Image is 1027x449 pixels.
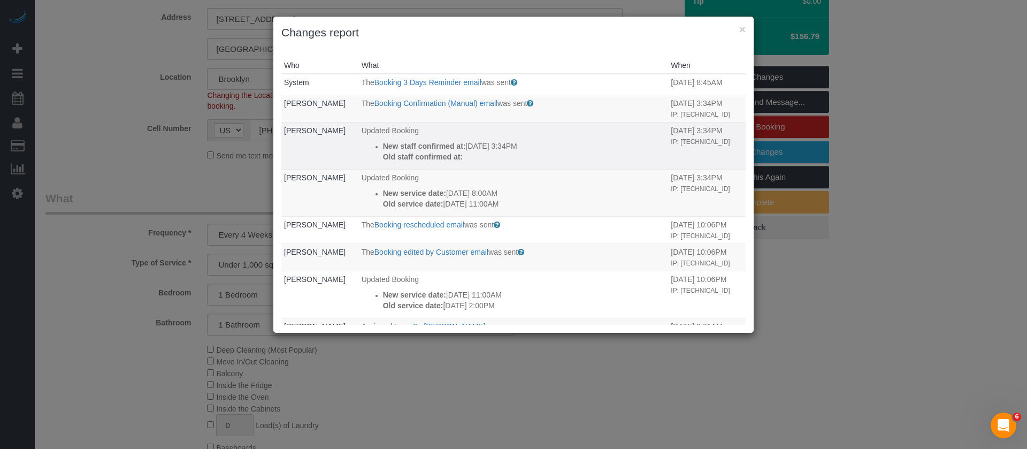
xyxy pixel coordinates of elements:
th: When [668,57,746,74]
a: [PERSON_NAME] [284,220,346,229]
a: [PERSON_NAME] [284,248,346,256]
strong: New service date: [383,291,446,299]
td: Who [281,244,359,271]
small: IP: [TECHNICAL_ID] [671,185,730,193]
td: What [359,271,669,318]
td: What [359,74,669,95]
a: Booking edited by Customer email [374,248,488,256]
p: [DATE] 11:00AM [383,290,666,300]
h3: Changes report [281,25,746,41]
strong: Old service date: [383,301,443,310]
span: The [362,248,374,256]
small: IP: [TECHNICAL_ID] [671,287,730,294]
small: IP: [TECHNICAL_ID] [671,138,730,146]
strong: Old service date: [383,200,443,208]
th: What [359,57,669,74]
span: Updated Booking [362,173,419,182]
td: Who [281,74,359,95]
small: IP: [TECHNICAL_ID] [671,232,730,240]
small: IP: [TECHNICAL_ID] [671,111,730,118]
td: When [668,217,746,244]
span: was sent [481,78,511,87]
td: When [668,95,746,123]
iframe: Intercom live chat [991,413,1016,438]
span: The [362,78,374,87]
span: The [362,220,374,229]
p: [DATE] 8:00AM [383,188,666,199]
span: Updated Booking [362,275,419,284]
a: [PERSON_NAME] [284,126,346,135]
td: When [668,123,746,170]
td: What [359,95,669,123]
span: was sent [488,248,518,256]
td: Who [281,95,359,123]
small: IP: [TECHNICAL_ID] [671,260,730,267]
span: The [362,99,374,108]
a: Booking 3 Days Reminder email [374,78,481,87]
td: When [668,318,746,346]
span: Updated Booking [362,126,419,135]
a: Booking Confirmation (Manual) email [374,99,497,108]
strong: New staff confirmed at: [383,142,466,150]
a: 2 - [PERSON_NAME] [413,322,485,331]
td: What [359,170,669,217]
td: When [668,244,746,271]
p: [DATE] 11:00AM [383,199,666,209]
td: What [359,318,669,346]
td: When [668,170,746,217]
a: System [284,78,309,87]
a: Booking rescheduled email [374,220,464,229]
span: Assigned team: [362,322,413,331]
a: [PERSON_NAME] [284,322,346,331]
span: was sent [464,220,494,229]
td: Who [281,217,359,244]
td: When [668,271,746,318]
td: Who [281,123,359,170]
a: [PERSON_NAME] [284,99,346,108]
span: 6 [1013,413,1021,421]
p: [DATE] 3:34PM [383,141,666,151]
td: When [668,74,746,95]
a: [PERSON_NAME] [284,275,346,284]
p: [DATE] 2:00PM [383,300,666,311]
td: What [359,244,669,271]
td: What [359,123,669,170]
span: was sent [497,99,527,108]
th: Who [281,57,359,74]
td: What [359,217,669,244]
td: Who [281,170,359,217]
td: Who [281,318,359,346]
sui-modal: Changes report [273,17,754,333]
strong: New service date: [383,189,446,197]
button: × [739,24,746,35]
strong: Old staff confirmed at: [383,153,463,161]
td: Who [281,271,359,318]
a: [PERSON_NAME] [284,173,346,182]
